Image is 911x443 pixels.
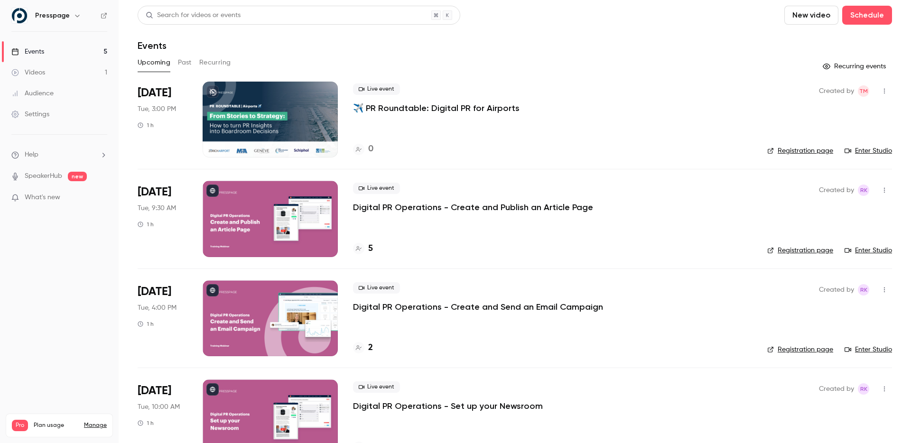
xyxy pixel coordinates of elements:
a: ✈️ PR Roundtable: Digital PR for Airports [353,102,520,114]
div: 1 h [138,221,154,228]
div: 1 h [138,419,154,427]
h4: 2 [368,341,373,354]
span: Created by [819,85,854,97]
span: Robin Kleine [858,185,869,196]
span: What's new [25,193,60,203]
span: RK [860,383,867,395]
div: Audience [11,89,54,98]
a: 5 [353,242,373,255]
button: New video [784,6,838,25]
img: Presspage [12,8,27,23]
span: Robin Kleine [858,383,869,395]
a: 2 [353,341,373,354]
span: Robin Kleine [858,284,869,295]
a: Enter Studio [845,345,892,354]
span: [DATE] [138,383,171,398]
span: Tue, 10:00 AM [138,402,180,412]
a: Enter Studio [845,146,892,156]
div: Oct 21 Tue, 3:00 PM (Europe/Amsterdam) [138,82,187,157]
button: Recurring events [818,59,892,74]
h1: Events [138,40,167,51]
h4: 5 [368,242,373,255]
a: Registration page [767,246,833,255]
div: Events [11,47,44,56]
h6: Presspage [35,11,70,20]
a: SpeakerHub [25,171,62,181]
iframe: Noticeable Trigger [96,194,107,202]
span: Live event [353,381,400,393]
span: RK [860,284,867,295]
button: Schedule [842,6,892,25]
a: 0 [353,143,373,156]
span: Plan usage [34,422,78,429]
a: Registration page [767,146,833,156]
span: new [68,172,87,181]
span: Live event [353,282,400,294]
span: Live event [353,183,400,194]
span: Live event [353,83,400,95]
span: RK [860,185,867,196]
button: Past [178,55,192,70]
span: Created by [819,383,854,395]
span: Created by [819,185,854,196]
div: Videos [11,68,45,77]
span: [DATE] [138,85,171,101]
span: Pro [12,420,28,431]
span: Created by [819,284,854,295]
span: Tue, 3:00 PM [138,104,176,114]
a: Manage [84,422,107,429]
h4: 0 [368,143,373,156]
span: [DATE] [138,284,171,299]
span: Tue, 9:30 AM [138,203,176,213]
a: Registration page [767,345,833,354]
a: Digital PR Operations - Create and Publish an Article Page [353,202,593,213]
a: Digital PR Operations - Set up your Newsroom [353,400,543,412]
span: Tue, 4:00 PM [138,303,177,313]
span: [DATE] [138,185,171,200]
a: Digital PR Operations - Create and Send an Email Campaign [353,301,603,313]
a: Enter Studio [845,246,892,255]
div: Nov 4 Tue, 9:30 AM (Europe/Amsterdam) [138,181,187,257]
span: TM [859,85,868,97]
li: help-dropdown-opener [11,150,107,160]
div: Nov 18 Tue, 4:00 PM (Europe/Amsterdam) [138,280,187,356]
button: Recurring [199,55,231,70]
span: Help [25,150,38,160]
div: Search for videos or events [146,10,241,20]
span: Teis Meijer [858,85,869,97]
div: 1 h [138,320,154,328]
div: Settings [11,110,49,119]
button: Upcoming [138,55,170,70]
div: 1 h [138,121,154,129]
